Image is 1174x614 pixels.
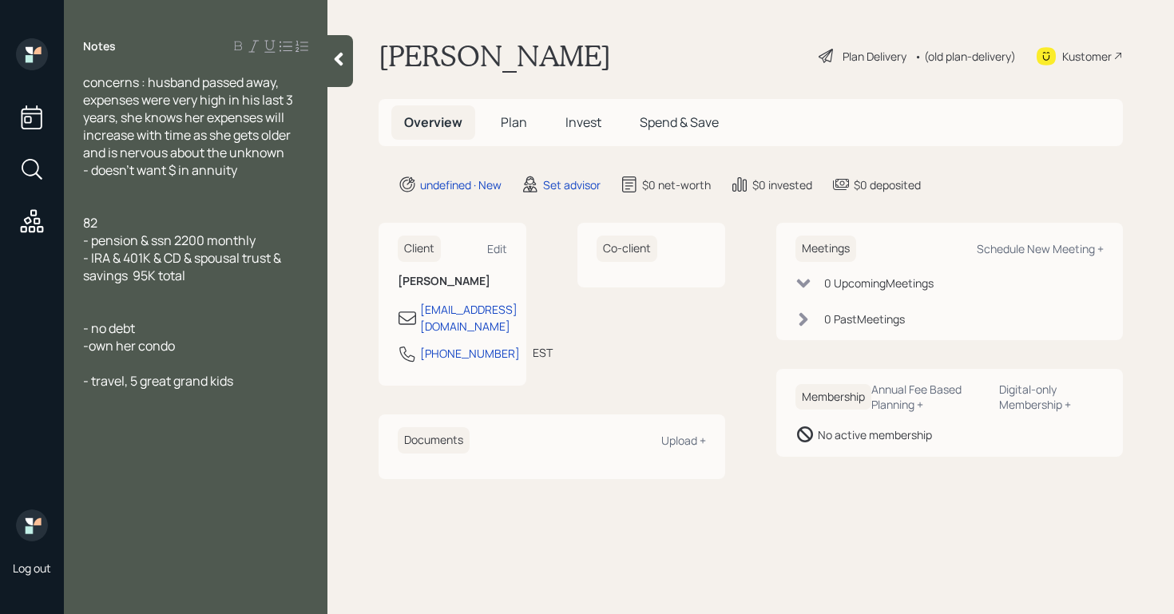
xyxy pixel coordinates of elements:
span: - pension & ssn 2200 monthly [83,232,256,249]
h6: [PERSON_NAME] [398,275,507,288]
div: [EMAIL_ADDRESS][DOMAIN_NAME] [420,301,518,335]
h6: Meetings [795,236,856,262]
div: $0 deposited [854,176,921,193]
div: Log out [13,561,51,576]
div: No active membership [818,426,932,443]
span: Plan [501,113,527,131]
h6: Co-client [597,236,657,262]
span: - IRA & 401K & CD & spousal trust & savings 95K total [83,249,284,284]
h6: Membership [795,384,871,410]
div: $0 net-worth [642,176,711,193]
div: Digital-only Membership + [999,382,1104,412]
div: 0 Upcoming Meeting s [824,275,934,291]
h1: [PERSON_NAME] [379,38,611,73]
div: EST [533,344,553,361]
div: [PHONE_NUMBER] [420,345,520,362]
img: retirable_logo.png [16,509,48,541]
div: Plan Delivery [843,48,906,65]
span: -own her condo [83,337,175,355]
h6: Documents [398,427,470,454]
div: Kustomer [1062,48,1112,65]
div: Edit [487,241,507,256]
span: Overview [404,113,462,131]
span: 82 [83,214,97,232]
label: Notes [83,38,116,54]
div: Annual Fee Based Planning + [871,382,986,412]
div: Upload + [661,433,706,448]
div: • (old plan-delivery) [914,48,1016,65]
span: - travel, 5 great grand kids [83,372,233,390]
h6: Client [398,236,441,262]
span: concerns : husband passed away, expenses were very high in his last 3 years, she knows her expens... [83,73,295,161]
div: undefined · New [420,176,502,193]
span: Invest [565,113,601,131]
div: $0 invested [752,176,812,193]
span: Spend & Save [640,113,719,131]
span: - doesn't want $ in annuity [83,161,237,179]
div: Set advisor [543,176,601,193]
div: 0 Past Meeting s [824,311,905,327]
span: - no debt [83,319,135,337]
div: Schedule New Meeting + [977,241,1104,256]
